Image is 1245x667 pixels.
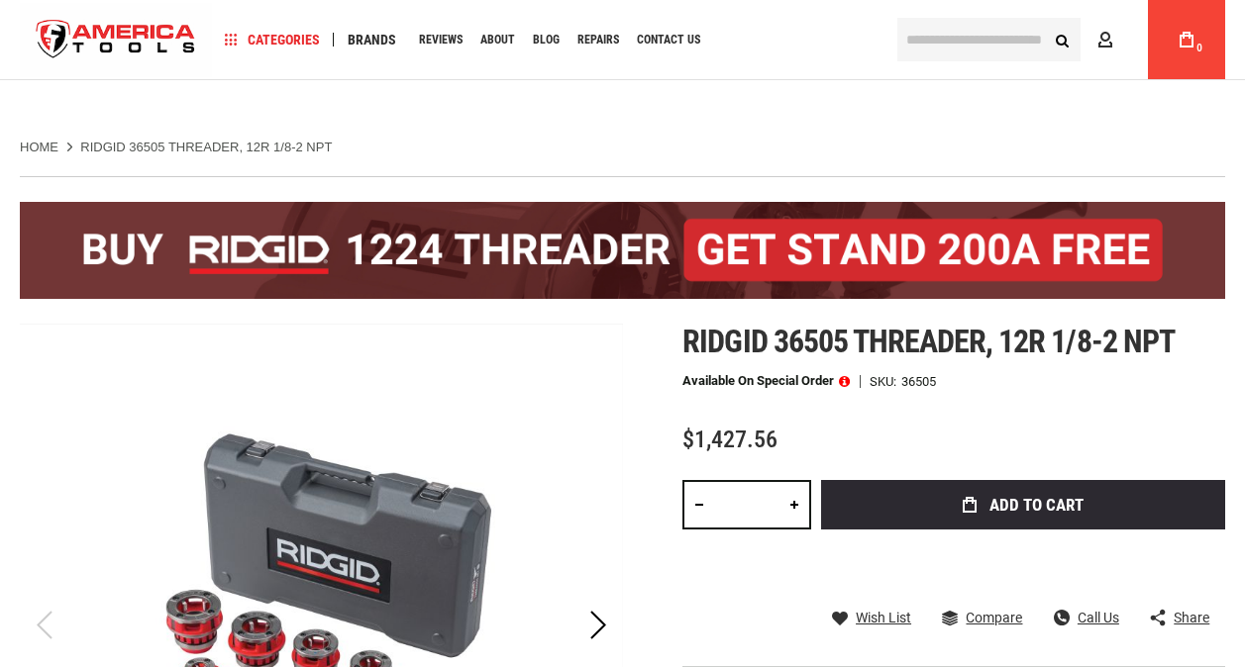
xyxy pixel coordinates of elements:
[901,375,936,388] div: 36505
[348,33,396,47] span: Brands
[577,34,619,46] span: Repairs
[20,3,212,77] img: America Tools
[410,27,471,53] a: Reviews
[480,34,515,46] span: About
[1174,611,1209,624] span: Share
[821,480,1225,529] button: Add to Cart
[637,34,700,46] span: Contact Us
[419,34,463,46] span: Reviews
[989,497,1084,514] span: Add to Cart
[569,27,628,53] a: Repairs
[533,34,560,46] span: Blog
[1196,43,1202,53] span: 0
[966,611,1022,624] span: Compare
[682,323,1174,360] span: Ridgid 36505 threader, 12r 1/8-2 npt
[817,535,1229,593] iframe: Secure express checkout frame
[628,27,709,53] a: Contact Us
[80,140,332,154] strong: RIDGID 36505 THREADER, 12R 1/8-2 NPT
[524,27,569,53] a: Blog
[20,202,1225,299] img: BOGO: Buy the RIDGID® 1224 Threader (26092), get the 92467 200A Stand FREE!
[216,27,329,53] a: Categories
[1078,611,1119,624] span: Call Us
[1043,21,1081,58] button: Search
[682,374,850,388] p: Available on Special Order
[471,27,524,53] a: About
[682,426,778,453] span: $1,427.56
[1054,609,1119,626] a: Call Us
[20,139,58,156] a: Home
[225,33,320,47] span: Categories
[832,609,911,626] a: Wish List
[942,609,1022,626] a: Compare
[20,3,212,77] a: store logo
[339,27,405,53] a: Brands
[870,375,901,388] strong: SKU
[856,611,911,624] span: Wish List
